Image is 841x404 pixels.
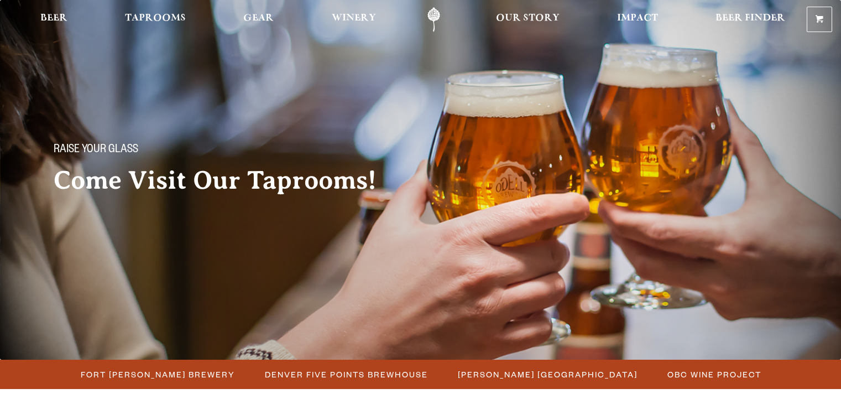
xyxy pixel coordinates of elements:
[413,7,455,32] a: Odell Home
[125,14,186,23] span: Taprooms
[258,366,433,382] a: Denver Five Points Brewhouse
[325,7,383,32] a: Winery
[81,366,235,382] span: Fort [PERSON_NAME] Brewery
[489,7,567,32] a: Our Story
[610,7,665,32] a: Impact
[708,7,792,32] a: Beer Finder
[33,7,75,32] a: Beer
[265,366,428,382] span: Denver Five Points Brewhouse
[667,366,761,382] span: OBC Wine Project
[332,14,376,23] span: Winery
[236,7,281,32] a: Gear
[54,143,138,158] span: Raise your glass
[40,14,67,23] span: Beer
[458,366,638,382] span: [PERSON_NAME] [GEOGRAPHIC_DATA]
[715,14,785,23] span: Beer Finder
[54,167,399,194] h2: Come Visit Our Taprooms!
[118,7,193,32] a: Taprooms
[496,14,560,23] span: Our Story
[661,366,767,382] a: OBC Wine Project
[74,366,241,382] a: Fort [PERSON_NAME] Brewery
[617,14,658,23] span: Impact
[243,14,274,23] span: Gear
[451,366,643,382] a: [PERSON_NAME] [GEOGRAPHIC_DATA]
